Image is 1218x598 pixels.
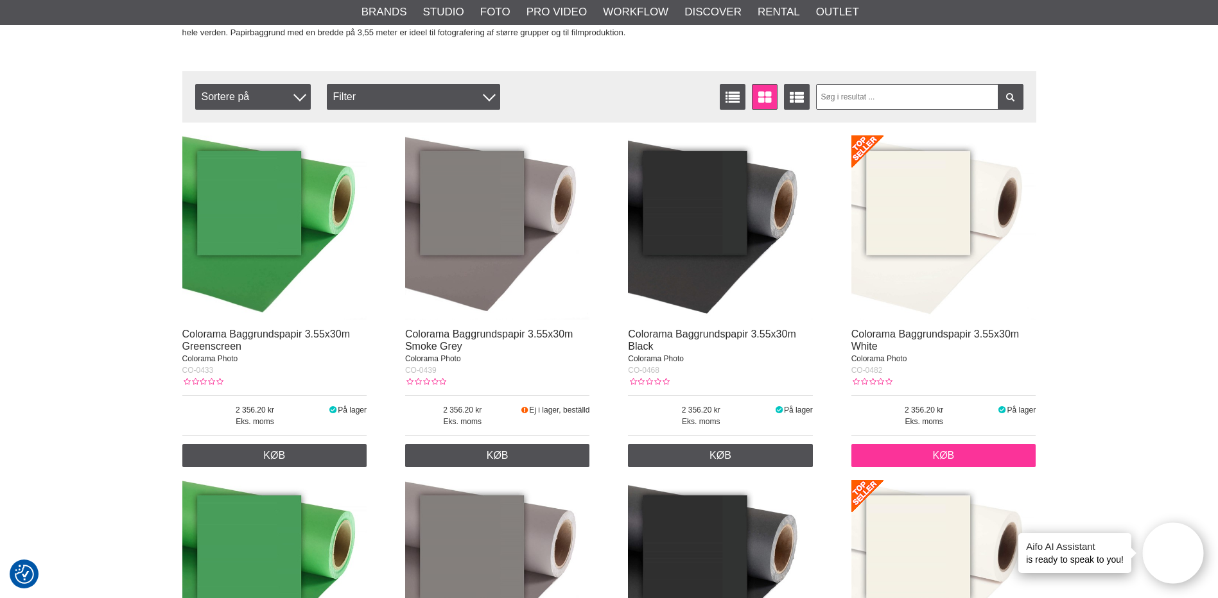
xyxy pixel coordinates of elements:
[851,376,892,388] div: Kundebedømmelse: 0
[405,444,590,467] a: Køb
[851,135,1036,320] img: Colorama Baggrundspapir 3.55x30m White
[998,84,1023,110] a: Filtrer
[851,444,1036,467] a: Køb
[851,329,1019,352] a: Colorama Baggrundspapir 3.55x30m White
[628,366,659,375] span: CO-0468
[423,4,464,21] a: Studio
[851,366,883,375] span: CO-0482
[182,444,367,467] a: Køb
[684,4,742,21] a: Discover
[15,563,34,586] button: Samtykkepræferencer
[405,329,573,352] a: Colorama Baggrundspapir 3.55x30m Smoke Grey
[784,406,813,414] span: På lager
[720,84,745,110] a: Vis liste
[338,406,367,414] span: På lager
[361,4,407,21] a: Brands
[182,13,675,40] p: Colorama er verdens førende inden for baggrundspapir og den mest populære papirbaggrund blandt pr...
[1018,533,1131,573] div: is ready to speak to you!
[405,135,590,320] img: Colorama Baggrundspapir 3.55x30m Smoke Grey
[628,135,813,320] img: Colorama Baggrundspapir 3.55x30m Black
[628,354,684,363] span: Colorama Photo
[405,366,437,375] span: CO-0439
[1007,406,1036,414] span: På lager
[774,406,784,414] i: På lager
[851,416,997,427] span: Eks. moms
[851,354,907,363] span: Colorama Photo
[520,406,530,414] i: Snart på lager
[195,84,311,110] span: Sortere på
[526,4,587,21] a: Pro Video
[603,4,668,21] a: Workflow
[182,354,238,363] span: Colorama Photo
[529,406,589,414] span: Ej i lager, beställd
[327,84,500,110] div: Filter
[997,406,1007,414] i: På lager
[628,376,669,388] div: Kundebedømmelse: 0
[628,404,774,416] span: 2 356.20
[182,329,350,352] a: Colorama Baggrundspapir 3.55x30m Greenscreen
[405,416,520,427] span: Eks. moms
[182,404,328,416] span: 2 356.20
[405,404,520,416] span: 2 356.20
[752,84,778,110] a: Vinduevisning
[851,404,997,416] span: 2 356.20
[816,84,1023,110] input: Søg i resultat ...
[758,4,800,21] a: Rental
[328,406,338,414] i: På lager
[182,366,214,375] span: CO-0433
[182,376,223,388] div: Kundebedømmelse: 0
[405,354,461,363] span: Colorama Photo
[182,135,367,320] img: Colorama Baggrundspapir 3.55x30m Greenscreen
[628,444,813,467] a: Køb
[628,416,774,427] span: Eks. moms
[628,329,796,352] a: Colorama Baggrundspapir 3.55x30m Black
[816,4,859,21] a: Outlet
[15,565,34,584] img: Revisit consent button
[1026,540,1124,553] h4: Aifo AI Assistant
[784,84,810,110] a: Udvid liste
[182,416,328,427] span: Eks. moms
[480,4,510,21] a: Foto
[405,376,446,388] div: Kundebedømmelse: 0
